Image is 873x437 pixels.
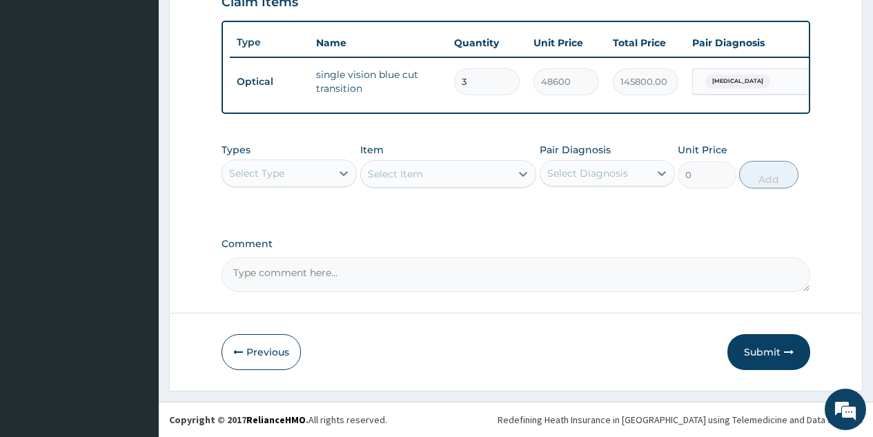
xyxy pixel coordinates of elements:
td: Optical [230,69,309,95]
label: Types [222,144,251,156]
span: [MEDICAL_DATA] [705,75,770,88]
label: Pair Diagnosis [540,143,611,157]
th: Unit Price [527,29,606,57]
label: Unit Price [678,143,727,157]
button: Previous [222,334,301,370]
th: Name [309,29,447,57]
strong: Copyright © 2017 . [169,414,308,426]
footer: All rights reserved. [159,402,873,437]
img: d_794563401_company_1708531726252_794563401 [26,69,56,104]
div: Minimize live chat window [226,7,259,40]
button: Add [739,161,798,188]
th: Pair Diagnosis [685,29,837,57]
button: Submit [727,334,810,370]
div: Redefining Heath Insurance in [GEOGRAPHIC_DATA] using Telemedicine and Data Science! [498,413,863,427]
th: Quantity [447,29,527,57]
label: Comment [222,238,810,250]
label: Item [360,143,384,157]
div: Select Type [229,166,284,180]
div: Select Diagnosis [547,166,628,180]
td: single vision blue cut transition [309,61,447,102]
a: RelianceHMO [246,414,306,426]
th: Type [230,30,309,55]
textarea: Type your message and hit 'Enter' [7,291,263,339]
th: Total Price [606,29,685,57]
span: We're online! [80,130,190,270]
div: Chat with us now [72,77,232,95]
